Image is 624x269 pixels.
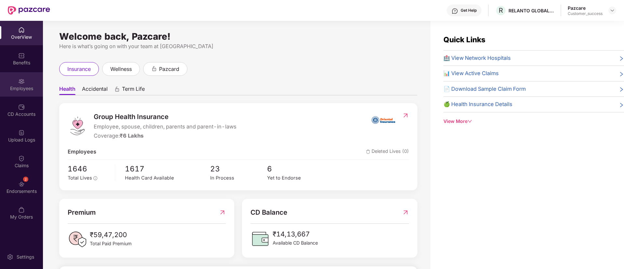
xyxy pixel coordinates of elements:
img: CDBalanceIcon [251,229,270,249]
span: right [619,86,624,93]
span: Accidental [82,86,108,95]
img: svg+xml;base64,PHN2ZyBpZD0iSGVscC0zMngzMiIgeG1sbnM9Imh0dHA6Ly93d3cudzMub3JnLzIwMDAvc3ZnIiB3aWR0aD... [452,8,458,14]
span: Term Life [122,86,145,95]
span: down [468,119,472,124]
span: 📄 Download Sample Claim Form [443,85,526,93]
div: Customer_success [568,11,603,16]
span: 📊 View Active Claims [443,69,499,78]
div: animation [114,86,120,92]
span: 1646 [68,163,110,175]
img: New Pazcare Logo [8,6,50,15]
img: logo [68,116,87,136]
div: Settings [15,254,36,260]
div: In Process [210,174,267,182]
img: svg+xml;base64,PHN2ZyBpZD0iVXBsb2FkX0xvZ3MiIGRhdGEtbmFtZT0iVXBsb2FkIExvZ3MiIHhtbG5zPSJodHRwOi8vd3... [18,129,25,136]
img: deleteIcon [366,150,370,154]
span: Total Lives [68,175,92,181]
span: right [619,101,624,109]
img: RedirectIcon [402,207,409,218]
img: PaidPremiumIcon [68,230,87,249]
span: Employee, spouse, children, parents and parent-in-laws [94,123,237,131]
img: RedirectIcon [219,207,226,218]
span: pazcard [159,65,179,73]
div: Yet to Endorse [267,174,324,182]
img: svg+xml;base64,PHN2ZyBpZD0iTXlfT3JkZXJzIiBkYXRhLW5hbWU9Ik15IE9yZGVycyIgeG1sbnM9Imh0dHA6Ly93d3cudz... [18,207,25,213]
span: Premium [68,207,96,218]
span: right [619,71,624,78]
div: 2 [23,177,28,182]
span: Employees [68,148,96,156]
span: Available CD Balance [273,239,318,247]
span: info-circle [93,176,97,180]
span: 1617 [125,163,210,175]
span: Quick Links [443,35,485,44]
div: Here is what’s going on with your team at [GEOGRAPHIC_DATA] [59,42,417,50]
span: Group Health Insurance [94,112,237,122]
div: View More [443,118,624,125]
span: wellness [110,65,132,73]
div: animation [151,66,157,72]
div: Welcome back, Pazcare! [59,34,417,39]
img: svg+xml;base64,PHN2ZyBpZD0iRW5kb3JzZW1lbnRzIiB4bWxucz0iaHR0cDovL3d3dy53My5vcmcvMjAwMC9zdmciIHdpZH... [18,181,25,187]
span: Health [59,86,75,95]
img: insurerIcon [371,112,396,128]
div: Get Help [461,8,477,13]
span: 🏥 View Network Hospitals [443,54,511,62]
span: ₹59,47,200 [90,230,132,240]
span: CD Balance [251,207,287,218]
span: Deleted Lives (0) [366,148,409,156]
img: RedirectIcon [402,112,409,119]
img: svg+xml;base64,PHN2ZyBpZD0iQ0RfQWNjb3VudHMiIGRhdGEtbmFtZT0iQ0QgQWNjb3VudHMiIHhtbG5zPSJodHRwOi8vd3... [18,104,25,110]
img: svg+xml;base64,PHN2ZyBpZD0iU2V0dGluZy0yMHgyMCIgeG1sbnM9Imh0dHA6Ly93d3cudzMub3JnLzIwMDAvc3ZnIiB3aW... [7,254,13,260]
span: right [619,55,624,62]
span: Total Paid Premium [90,240,132,247]
div: Pazcare [568,5,603,11]
span: R [499,7,503,14]
div: Coverage: [94,132,237,140]
img: svg+xml;base64,PHN2ZyBpZD0iRW1wbG95ZWVzIiB4bWxucz0iaHR0cDovL3d3dy53My5vcmcvMjAwMC9zdmciIHdpZHRoPS... [18,78,25,85]
span: insurance [67,65,91,73]
span: 6 [267,163,324,175]
img: svg+xml;base64,PHN2ZyBpZD0iQmVuZWZpdHMiIHhtbG5zPSJodHRwOi8vd3d3LnczLm9yZy8yMDAwL3N2ZyIgd2lkdGg9Ij... [18,52,25,59]
div: RELANTO GLOBAL PRIVATE LIMITED [509,7,554,14]
span: 🍏 Health Insurance Details [443,100,512,109]
span: ₹6 Lakhs [120,132,143,139]
span: ₹14,13,667 [273,229,318,239]
div: Health Card Available [125,174,210,182]
img: svg+xml;base64,PHN2ZyBpZD0iQ2xhaW0iIHhtbG5zPSJodHRwOi8vd3d3LnczLm9yZy8yMDAwL3N2ZyIgd2lkdGg9IjIwIi... [18,155,25,162]
span: 23 [210,163,267,175]
img: svg+xml;base64,PHN2ZyBpZD0iSG9tZSIgeG1sbnM9Imh0dHA6Ly93d3cudzMub3JnLzIwMDAvc3ZnIiB3aWR0aD0iMjAiIG... [18,27,25,33]
img: svg+xml;base64,PHN2ZyBpZD0iRHJvcGRvd24tMzJ4MzIiIHhtbG5zPSJodHRwOi8vd3d3LnczLm9yZy8yMDAwL3N2ZyIgd2... [610,8,615,13]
